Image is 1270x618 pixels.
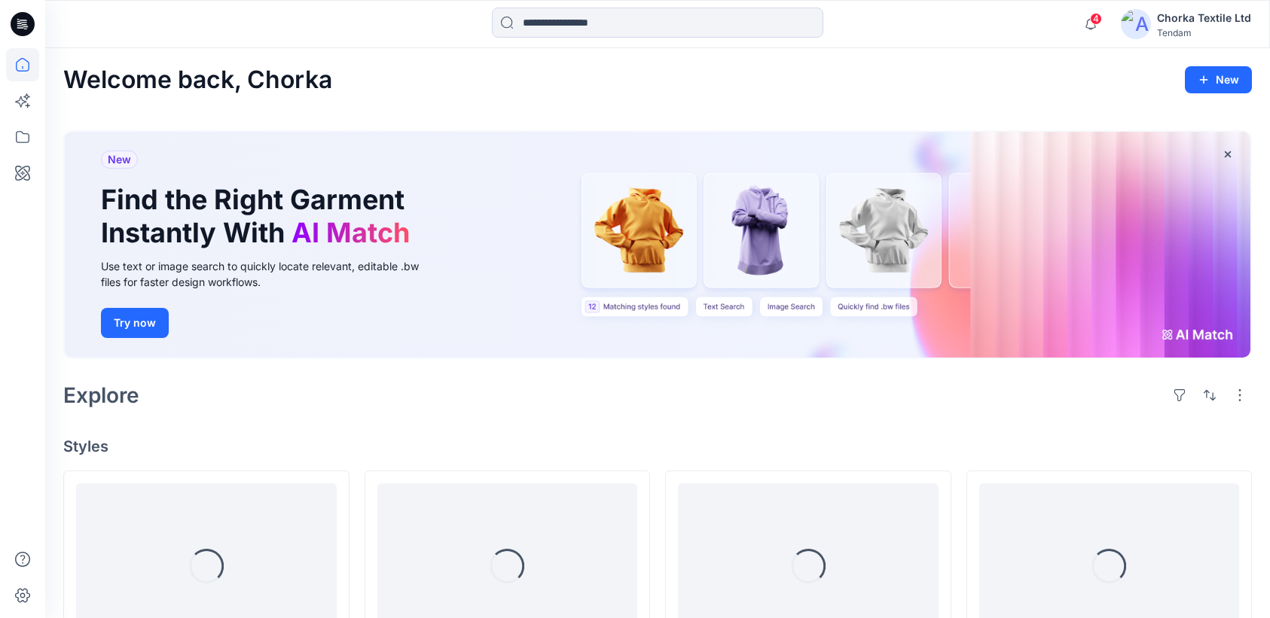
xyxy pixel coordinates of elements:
[108,151,131,169] span: New
[101,258,440,290] div: Use text or image search to quickly locate relevant, editable .bw files for faster design workflows.
[63,383,139,407] h2: Explore
[63,66,332,94] h2: Welcome back, Chorka
[292,216,410,249] span: AI Match
[1157,9,1251,27] div: Chorka Textile Ltd
[101,184,417,248] h1: Find the Right Garment Instantly With
[1121,9,1151,39] img: avatar
[1090,13,1102,25] span: 4
[1185,66,1252,93] button: New
[63,437,1252,455] h4: Styles
[101,308,169,338] button: Try now
[1157,27,1251,38] div: Tendam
